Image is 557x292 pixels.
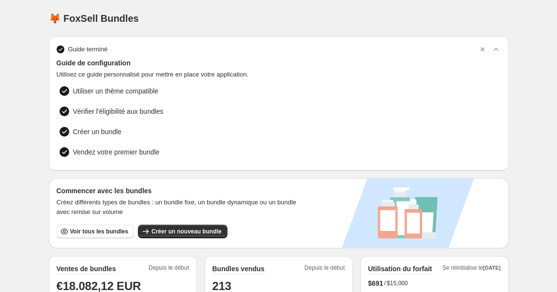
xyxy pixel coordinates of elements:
[73,107,164,116] span: Vérifier l'éligibilité aux bundles
[57,264,116,274] h2: Ventes de bundles
[368,278,383,288] span: $ 691
[73,86,159,96] span: Utiliser un thème compatible
[73,147,160,157] span: Vendez votre premier bundle
[387,279,407,287] span: $15,000
[57,186,309,196] h3: Commencer avec les bundles
[483,265,500,271] span: [DATE]
[57,225,134,238] button: Voir tous les bundles
[442,264,501,275] span: Se réinitialise le
[57,198,309,217] span: Créez différents types de bundles : un bundle fixe, un bundle dynamique ou un bundle avec remise ...
[149,264,189,275] span: Depuis le début
[57,58,501,68] span: Guide de configuration
[49,13,139,24] h1: 🦊 FoxSell Bundles
[151,228,222,235] span: Créer un nouveau bundle
[70,228,128,235] span: Voir tous les bundles
[57,70,501,79] span: Utilisez ce guide personnalisé pour mettre en place votre application.
[368,264,432,274] h2: Utilisation du forfait
[138,225,227,238] button: Créer un nouveau bundle
[68,45,108,54] span: Guide terminé
[73,127,121,137] span: Créer un bundle
[368,278,501,288] div: /
[304,264,345,275] span: Depuis le début
[212,264,265,274] h2: Bundles vendus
